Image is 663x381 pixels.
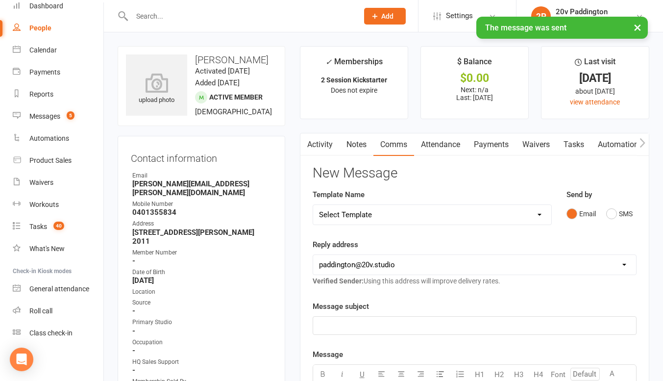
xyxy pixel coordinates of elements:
div: about [DATE] [550,86,640,97]
a: Workouts [13,194,103,216]
a: Notes [340,133,373,156]
div: Reports [29,90,53,98]
span: 5 [67,111,74,120]
a: General attendance kiosk mode [13,278,103,300]
label: Send by [566,189,592,201]
div: Workouts [29,201,59,208]
div: Tasks [29,223,47,230]
span: 40 [53,222,64,230]
i: ✓ [325,57,332,67]
a: Automations [591,133,649,156]
strong: - [132,256,272,265]
div: Occupation [132,338,272,347]
a: Attendance [414,133,467,156]
div: [DATE] [550,73,640,83]
strong: - [132,327,272,335]
span: Using this address will improve delivery rates. [313,277,500,285]
strong: 0401355834 [132,208,272,217]
div: What's New [29,245,65,253]
a: Product Sales [13,150,103,172]
div: Waivers [29,178,53,186]
div: Payments [29,68,60,76]
a: Activity [300,133,340,156]
span: Settings [446,5,473,27]
a: Comms [373,133,414,156]
span: [DEMOGRAPHIC_DATA] [195,107,272,116]
a: Waivers [13,172,103,194]
a: Reports [13,83,103,105]
div: 20v Paddington [556,16,608,25]
button: Add [364,8,406,25]
a: Messages 5 [13,105,103,127]
div: Memberships [325,55,383,74]
strong: [PERSON_NAME][EMAIL_ADDRESS][PERSON_NAME][DOMAIN_NAME] [132,179,272,197]
div: $ Balance [457,55,492,73]
h3: Contact information [131,149,272,164]
div: 20v Paddington [556,7,608,16]
div: Open Intercom Messenger [10,348,33,371]
a: Waivers [516,133,557,156]
label: Message [313,349,343,360]
a: Automations [13,127,103,150]
div: Roll call [29,307,52,315]
div: The message was sent [476,17,648,39]
button: SMS [606,204,633,223]
div: Source [132,298,272,307]
label: Message subject [313,301,369,312]
div: Address [132,219,272,229]
strong: - [132,346,272,355]
strong: 2 Session Kickstarter [321,76,387,84]
a: Roll call [13,300,103,322]
div: Class check-in [29,329,73,337]
strong: - [132,306,272,315]
div: Product Sales [29,156,72,164]
span: Active member [209,93,263,101]
strong: [STREET_ADDRESS][PERSON_NAME] 2011 [132,228,272,246]
label: Template Name [313,189,365,201]
time: Activated [DATE] [195,67,250,76]
span: U [360,370,365,379]
div: General attendance [29,285,89,293]
strong: - [132,366,272,375]
a: Payments [13,61,103,83]
strong: [DATE] [132,276,272,285]
strong: Verified Sender: [313,277,364,285]
h3: [PERSON_NAME] [126,54,277,65]
a: Calendar [13,39,103,61]
a: What's New [13,238,103,260]
div: HQ Sales Support [132,357,272,367]
time: Added [DATE] [195,78,240,87]
div: Dashboard [29,2,63,10]
div: Automations [29,134,69,142]
div: Messages [29,112,60,120]
span: Does not expire [331,86,377,94]
div: upload photo [126,73,187,105]
a: view attendance [570,98,620,106]
button: × [629,17,646,38]
a: Tasks [557,133,591,156]
div: Mobile Number [132,200,272,209]
button: Email [566,204,596,223]
div: 2P [531,6,551,26]
a: Class kiosk mode [13,322,103,344]
div: Date of Birth [132,268,272,277]
div: Email [132,171,272,180]
a: Tasks 40 [13,216,103,238]
label: Reply address [313,239,358,251]
a: Payments [467,133,516,156]
div: Calendar [29,46,57,54]
h3: New Message [313,166,637,181]
span: Add [381,12,393,20]
div: Last visit [575,55,615,73]
input: Search... [129,9,351,23]
div: Member Number [132,248,272,257]
div: $0.00 [430,73,519,83]
input: Default [570,368,600,381]
p: Next: n/a Last: [DATE] [430,86,519,102]
div: Location [132,287,272,297]
div: Primary Studio [132,318,272,327]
